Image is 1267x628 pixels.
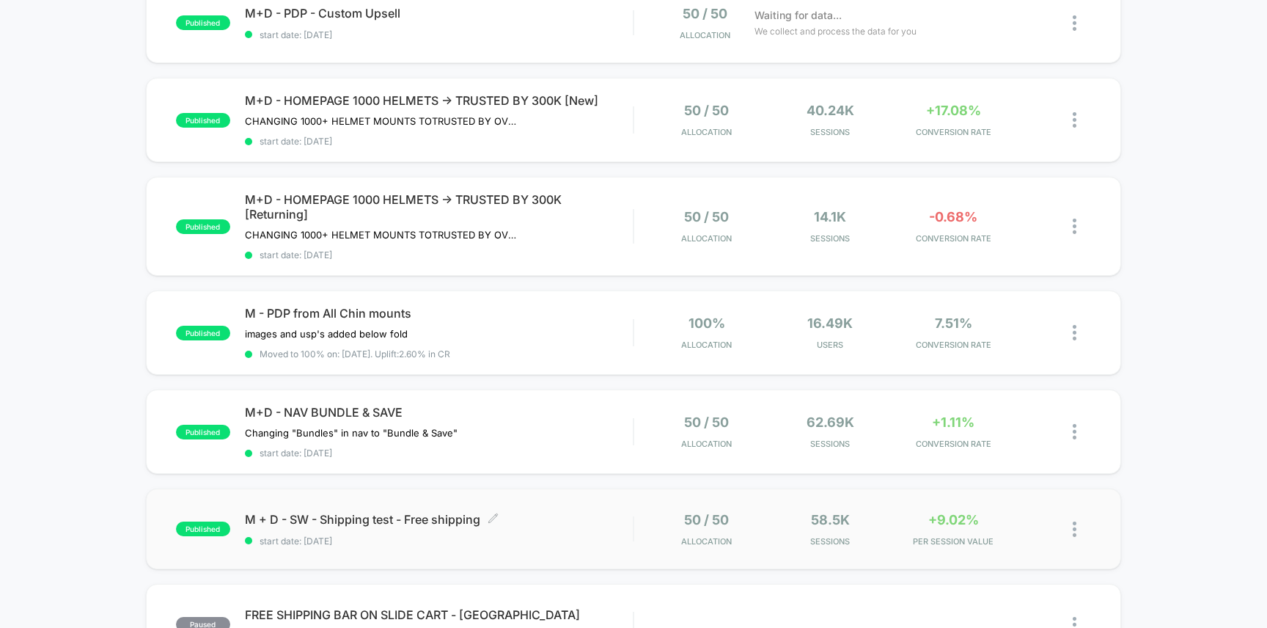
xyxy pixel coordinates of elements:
span: start date: [DATE] [245,536,633,547]
span: +17.08% [926,103,981,118]
span: images and usp's added below fold [245,328,408,340]
span: Users [772,340,888,350]
span: start date: [DATE] [245,29,633,40]
span: M+D - HOMEPAGE 1000 HELMETS -> TRUSTED BY 300K [New] [245,93,633,108]
span: 7.51% [935,315,972,331]
span: We collect and process the data for you [754,24,917,38]
span: published [176,219,230,234]
span: published [176,326,230,340]
span: M+D - NAV BUNDLE & SAVE [245,405,633,420]
span: 58.5k [811,512,850,527]
span: published [176,113,230,128]
span: CONVERSION RATE [895,340,1011,350]
img: close [1073,424,1076,439]
span: Changing "Bundles" in nav to "Bundle & Save" [245,427,458,439]
span: PER SESSION VALUE [895,536,1011,547]
span: 40.24k [807,103,854,118]
span: -0.68% [929,209,977,224]
span: FREE SHIPPING BAR ON SLIDE CART - [GEOGRAPHIC_DATA] [245,607,633,622]
span: 50 / 50 [684,209,729,224]
span: Allocation [681,127,732,137]
span: start date: [DATE] [245,448,633,459]
span: Allocation [681,439,732,449]
img: close [1073,15,1076,31]
span: M - PDP from All Chin mounts [245,306,633,321]
img: close [1073,112,1076,128]
span: Moved to 100% on: [DATE] . Uplift: 2.60% in CR [260,348,450,359]
span: published [176,425,230,439]
span: 16.49k [807,315,853,331]
span: 14.1k [814,209,846,224]
span: +1.11% [932,415,974,430]
span: +9.02% [928,512,979,527]
span: M + D - SW - Shipping test - Free shipping [245,512,633,527]
span: M+D - HOMEPAGE 1000 HELMETS -> TRUSTED BY 300K [Returning] [245,192,633,222]
img: close [1073,219,1076,234]
span: M+D - PDP - Custom Upsell [245,6,633,21]
span: 50 / 50 [684,103,729,118]
span: CHANGING 1000+ HELMET MOUNTS TOTRUSTED BY OVER 300,000 RIDERS ON HOMEPAGE DESKTOP AND MOBILERETUR... [245,229,517,241]
img: close [1073,325,1076,340]
span: 50 / 50 [684,512,729,527]
span: start date: [DATE] [245,136,633,147]
span: start date: [DATE] [245,249,633,260]
span: Sessions [772,536,888,547]
span: 50 / 50 [683,6,727,21]
span: Waiting for data... [754,7,842,23]
span: CONVERSION RATE [895,439,1011,449]
span: 50 / 50 [684,415,729,430]
span: Allocation [681,340,732,350]
img: close [1073,522,1076,537]
span: Allocation [681,536,732,547]
span: Sessions [772,439,888,449]
span: Sessions [772,127,888,137]
span: published [176,522,230,536]
span: 62.69k [807,415,854,430]
span: CONVERSION RATE [895,233,1011,244]
span: CHANGING 1000+ HELMET MOUNTS TOTRUSTED BY OVER 300,000 RIDERS ON HOMEPAGE DESKTOP AND MOBILE [245,115,517,127]
span: Sessions [772,233,888,244]
span: 100% [688,315,725,331]
span: Allocation [681,233,732,244]
span: published [176,15,230,30]
span: CONVERSION RATE [895,127,1011,137]
span: Allocation [680,30,730,40]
